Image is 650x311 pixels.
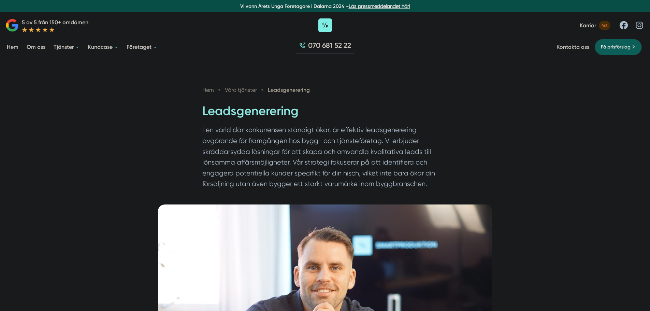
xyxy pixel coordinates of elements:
[202,103,448,125] h1: Leadsgenerering
[261,86,264,94] span: »
[557,44,589,50] a: Kontakta oss
[3,3,647,10] p: Vi vann Årets Unga Företagare i Dalarna 2024 –
[202,86,448,94] nav: Breadcrumb
[595,39,642,55] a: Få prisförslag
[202,87,214,93] a: Hem
[225,87,257,93] span: Våra tjänster
[218,86,221,94] span: »
[225,87,258,93] a: Våra tjänster
[25,38,47,56] a: Om oss
[5,38,20,56] a: Hem
[52,38,81,56] a: Tjänster
[125,38,159,56] a: Företaget
[22,18,88,27] p: 5 av 5 från 150+ omdömen
[297,40,354,54] a: 070 681 52 22
[202,125,448,193] p: I en värld där konkurrensen ständigt ökar, är effektiv leadsgenerering avgörande för framgången h...
[580,21,610,30] a: Karriär 4st
[599,21,610,30] span: 4st
[601,43,631,51] span: Få prisförslag
[349,3,410,9] a: Läs pressmeddelandet här!
[580,22,596,29] span: Karriär
[86,38,120,56] a: Kundcase
[268,87,310,93] a: Leadsgenerering
[308,40,351,50] span: 070 681 52 22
